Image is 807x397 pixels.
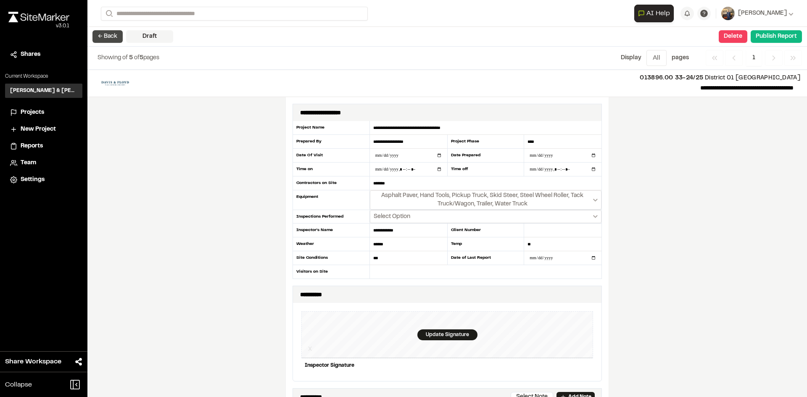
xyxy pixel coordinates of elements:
div: Project Name [293,121,370,135]
div: Time on [293,163,370,176]
div: Inspector's Name [293,223,370,237]
span: Team [21,158,36,168]
span: 1 [746,50,762,66]
img: file [94,76,136,90]
a: Projects [10,108,77,117]
div: Date Of Visit [293,149,370,163]
a: Shares [10,50,77,59]
span: 5 [140,55,143,60]
span: 013896.00 33-24/25 [640,76,703,81]
div: Temp [447,237,525,251]
a: Settings [10,175,77,184]
span: Select Option [374,213,410,221]
span: Showing of [98,55,129,60]
button: ← Back [92,30,123,43]
span: Asphalt Paver, Hand Tools, Pickup Truck, Skid Steer, Steel Wheel Roller, Tack Truck/Wagon, Traile... [374,192,591,208]
h3: [PERSON_NAME] & [PERSON_NAME] Inc. [10,87,77,95]
p: Current Workspace [5,73,82,80]
span: [PERSON_NAME] [738,9,787,18]
button: Publish Report [751,30,802,43]
div: Date of Last Report [447,251,525,265]
span: Collapse [5,380,32,390]
span: Reports [21,142,43,151]
div: Project Phase [447,135,525,149]
div: Oh geez...please don't... [8,22,69,30]
nav: Navigation [706,50,802,66]
button: All [646,50,667,66]
a: Team [10,158,77,168]
div: Site Conditions [293,251,370,265]
a: Reports [10,142,77,151]
div: Client Number [447,223,525,237]
div: Draft [126,30,173,43]
div: Update Signature [417,329,477,340]
p: Display [621,53,641,63]
button: Delete [719,30,747,43]
div: Inspector Signature [301,358,593,373]
a: New Project [10,125,77,134]
div: Visitors on Site [293,265,370,279]
div: Date Prepared [447,149,525,163]
div: Weather [293,237,370,251]
button: Search [101,7,116,21]
span: New Project [21,125,56,134]
div: Prepared By [293,135,370,149]
button: [PERSON_NAME] [721,7,794,20]
button: Select date range [370,190,601,210]
p: of pages [98,53,159,63]
button: Open AI Assistant [634,5,674,22]
div: Equipment [293,190,370,210]
div: Contractors on Site [293,176,370,190]
div: Open AI Assistant [634,5,677,22]
p: District 01 [GEOGRAPHIC_DATA] [143,74,800,83]
div: Inspections Performed [293,210,370,223]
span: Settings [21,175,45,184]
p: page s [672,53,689,63]
img: User [721,7,735,20]
button: Select date range [370,210,601,223]
div: Time off [447,163,525,176]
span: 5 [129,55,133,60]
span: Shares [21,50,40,59]
span: Share Workspace [5,357,61,367]
img: rebrand.png [8,12,69,22]
span: Projects [21,108,44,117]
span: AI Help [646,8,670,18]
